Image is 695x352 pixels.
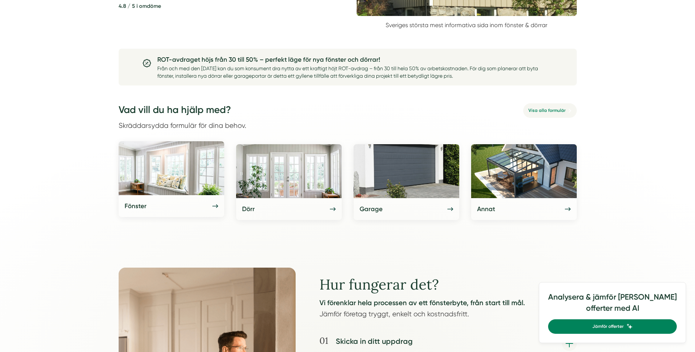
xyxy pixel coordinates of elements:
[471,144,577,220] a: Annat Annat
[354,144,459,198] img: Garage
[471,144,577,198] img: Annat
[157,65,553,80] p: Från och med den [DATE] kan du som konsument dra nytta av ett kraftigt höjt ROT-avdrag – från 30 ...
[319,297,577,323] p: Jämför företag tryggt, enkelt och kostnadsfritt.
[548,319,677,334] a: Jämför offerter
[592,323,624,330] span: Jämför offerter
[125,201,147,211] h5: Fönster
[319,277,577,297] h2: Hur fungerar det?
[236,144,342,198] img: Dörr
[523,103,577,118] a: Visa alla formulär
[119,120,246,132] p: Skräddarsydda formulär för dina behov.
[477,204,495,214] h5: Annat
[360,204,383,214] h5: Garage
[119,141,224,217] a: Fönster Fönster
[354,144,459,220] a: Garage Garage
[119,141,224,195] img: Fönster
[357,16,577,30] p: Sveriges största mest informativa sida inom fönster & dörrar
[319,298,525,307] strong: Vi förenklar hela processen av ett fönsterbyte, från start till mål.
[528,107,566,114] span: Visa alla formulär
[157,55,553,65] h5: ROT-avdraget höjs från 30 till 50% – perfekt läge för nya fönster och dörrar!
[548,291,677,319] h4: Analysera & jämför [PERSON_NAME] offerter med AI
[236,144,342,220] a: Dörr Dörr
[119,103,246,120] h3: Vad vill du ha hjälp med?
[242,204,255,214] h5: Dörr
